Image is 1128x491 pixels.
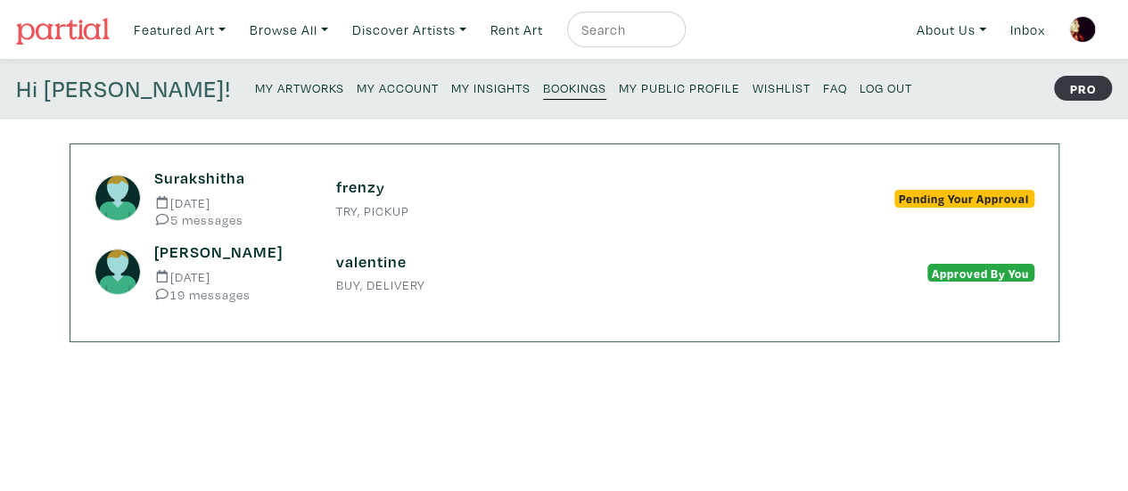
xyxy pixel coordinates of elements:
[1002,12,1053,48] a: Inbox
[927,264,1034,282] span: Approved By You
[255,79,344,96] small: My Artworks
[95,242,1034,300] a: [PERSON_NAME] [DATE] 19 messages valentine BUY, DELIVERY Approved By You
[154,270,309,283] small: [DATE]
[255,75,344,99] a: My Artworks
[336,279,793,291] small: BUY, DELIVERY
[823,79,847,96] small: FAQ
[16,75,231,103] h4: Hi [PERSON_NAME]!
[154,288,309,301] small: 19 messages
[451,75,531,99] a: My Insights
[543,79,606,96] small: Bookings
[1069,16,1096,43] img: phpThumb.php
[242,12,336,48] a: Browse All
[126,12,234,48] a: Featured Art
[95,168,1034,226] a: Surakshitha [DATE] 5 messages frenzy TRY, PICKUP Pending Your Approval
[482,12,551,48] a: Rent Art
[753,75,811,99] a: Wishlist
[909,12,994,48] a: About Us
[154,242,309,262] h6: [PERSON_NAME]
[543,75,606,100] a: Bookings
[95,249,142,296] img: avatar.png
[1054,76,1112,101] strong: PRO
[154,196,309,209] small: [DATE]
[336,252,793,272] h6: valentine
[823,75,847,99] a: FAQ
[753,79,811,96] small: Wishlist
[336,205,793,217] small: TRY, PICKUP
[154,213,309,226] small: 5 messages
[357,75,439,99] a: My Account
[860,79,912,96] small: Log Out
[336,177,793,197] h6: frenzy
[619,75,740,99] a: My Public Profile
[357,79,439,96] small: My Account
[860,75,912,99] a: Log Out
[95,175,142,222] img: avatar.png
[344,12,474,48] a: Discover Artists
[894,190,1034,208] span: Pending Your Approval
[451,79,531,96] small: My Insights
[154,168,309,188] h6: Surakshitha
[580,19,669,41] input: Search
[619,79,740,96] small: My Public Profile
